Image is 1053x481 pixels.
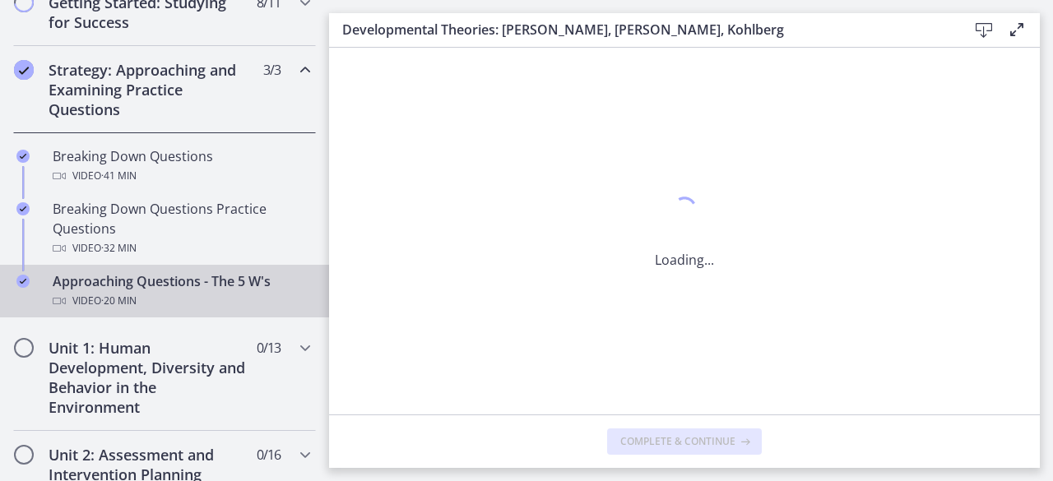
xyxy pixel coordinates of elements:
span: 3 / 3 [263,60,281,80]
h2: Unit 1: Human Development, Diversity and Behavior in the Environment [49,338,249,417]
div: Video [53,291,309,311]
i: Completed [14,60,34,80]
div: Breaking Down Questions Practice Questions [53,199,309,258]
span: · 32 min [101,238,137,258]
span: · 41 min [101,166,137,186]
i: Completed [16,202,30,215]
span: 0 / 16 [257,445,281,465]
div: Approaching Questions - The 5 W's [53,271,309,311]
h2: Strategy: Approaching and Examining Practice Questions [49,60,249,119]
div: Video [53,238,309,258]
i: Completed [16,150,30,163]
h3: Developmental Theories: [PERSON_NAME], [PERSON_NAME], Kohlberg [342,20,941,39]
p: Loading... [655,250,714,270]
span: Complete & continue [620,435,735,448]
div: Breaking Down Questions [53,146,309,186]
span: · 20 min [101,291,137,311]
i: Completed [16,275,30,288]
div: Video [53,166,309,186]
button: Complete & continue [607,428,762,455]
div: 1 [655,192,714,230]
span: 0 / 13 [257,338,281,358]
